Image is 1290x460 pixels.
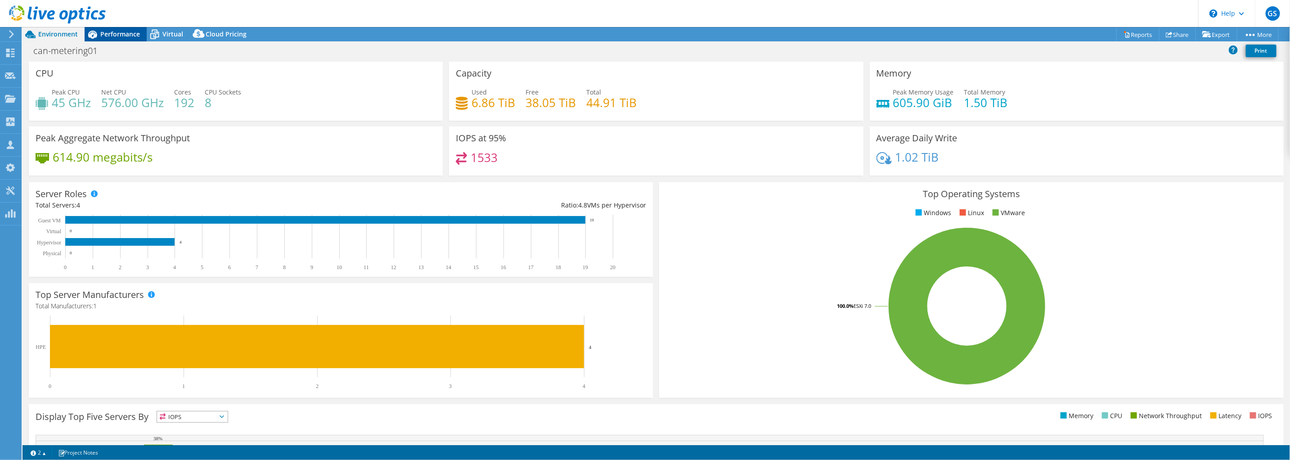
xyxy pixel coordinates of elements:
[341,200,647,210] div: Ratio: VMs per Hypervisor
[52,447,104,458] a: Project Notes
[205,98,241,108] h4: 8
[1248,411,1272,421] li: IOPS
[101,88,126,96] span: Net CPU
[173,264,176,271] text: 4
[201,264,203,271] text: 5
[36,301,646,311] h4: Total Manufacturers:
[70,229,72,233] text: 0
[182,383,185,389] text: 1
[837,302,854,309] tspan: 100.0%
[53,152,153,162] h4: 614.90 megabits/s
[256,264,258,271] text: 7
[1209,9,1218,18] svg: \n
[446,264,451,271] text: 14
[1246,45,1277,57] a: Print
[205,88,241,96] span: CPU Sockets
[119,264,121,271] text: 2
[1208,411,1242,421] li: Latency
[36,200,341,210] div: Total Servers:
[1196,27,1237,41] a: Export
[893,88,954,96] span: Peak Memory Usage
[36,189,87,199] h3: Server Roles
[174,88,191,96] span: Cores
[556,264,561,271] text: 18
[70,251,72,255] text: 0
[283,264,286,271] text: 8
[146,264,149,271] text: 3
[1159,27,1196,41] a: Share
[895,152,939,162] h4: 1.02 TiB
[37,239,61,246] text: Hypervisor
[472,98,515,108] h4: 6.86 TiB
[583,383,585,389] text: 4
[583,264,588,271] text: 19
[43,250,61,257] text: Physical
[93,302,97,310] span: 1
[316,383,319,389] text: 2
[337,264,342,271] text: 10
[913,208,952,218] li: Windows
[157,411,228,422] span: IOPS
[528,264,534,271] text: 17
[364,264,369,271] text: 11
[472,88,487,96] span: Used
[228,264,231,271] text: 6
[473,264,479,271] text: 15
[526,88,539,96] span: Free
[586,98,637,108] h4: 44.91 TiB
[964,98,1008,108] h4: 1.50 TiB
[36,68,54,78] h3: CPU
[586,88,601,96] span: Total
[101,98,164,108] h4: 576.00 GHz
[391,264,396,271] text: 12
[501,264,506,271] text: 16
[225,445,234,450] text: 34%
[38,30,78,38] span: Environment
[36,344,46,350] text: HPE
[64,264,67,271] text: 0
[456,133,506,143] h3: IOPS at 95%
[162,30,183,38] span: Virtual
[36,133,190,143] h3: Peak Aggregate Network Throughput
[666,189,1277,199] h3: Top Operating Systems
[310,264,313,271] text: 9
[876,68,912,78] h3: Memory
[46,228,62,235] text: Virtual
[589,344,592,350] text: 4
[1116,27,1160,41] a: Reports
[100,30,140,38] span: Performance
[610,264,616,271] text: 20
[180,240,182,244] text: 4
[174,98,194,108] h4: 192
[1237,27,1279,41] a: More
[526,98,576,108] h4: 38.05 TiB
[206,30,247,38] span: Cloud Pricing
[38,217,61,224] text: Guest VM
[24,447,52,458] a: 2
[456,68,491,78] h3: Capacity
[52,88,80,96] span: Peak CPU
[590,218,594,222] text: 19
[1128,411,1202,421] li: Network Throughput
[876,133,957,143] h3: Average Daily Write
[1058,411,1094,421] li: Memory
[893,98,954,108] h4: 605.90 GiB
[471,153,498,162] h4: 1533
[957,208,984,218] li: Linux
[29,46,112,56] h1: can-metering01
[76,201,80,209] span: 4
[418,264,424,271] text: 13
[964,88,1006,96] span: Total Memory
[49,383,51,389] text: 0
[52,98,91,108] h4: 45 GHz
[153,436,162,441] text: 38%
[91,264,94,271] text: 1
[1100,411,1123,421] li: CPU
[854,302,871,309] tspan: ESXi 7.0
[36,290,144,300] h3: Top Server Manufacturers
[990,208,1025,218] li: VMware
[449,383,452,389] text: 3
[578,201,587,209] span: 4.8
[1266,6,1280,21] span: GS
